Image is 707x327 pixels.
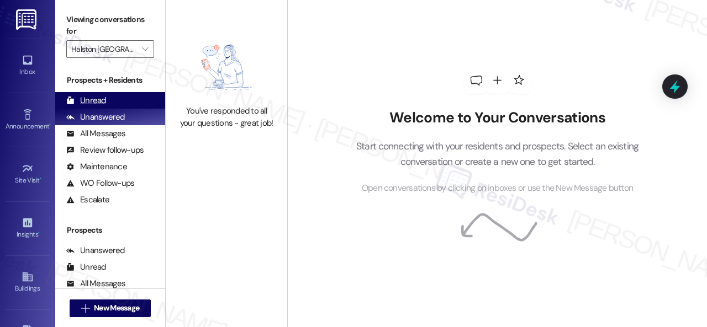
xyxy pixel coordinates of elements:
a: Insights • [6,213,50,243]
div: You've responded to all your questions - great job! [178,105,275,129]
input: All communities [71,40,136,58]
div: WO Follow-ups [66,178,134,189]
img: ResiDesk Logo [16,9,39,30]
div: Maintenance [66,161,127,173]
div: Prospects [55,224,165,236]
div: Unread [66,95,106,106]
span: • [49,121,51,128]
div: Unanswered [66,245,125,256]
h2: Welcome to Your Conversations [340,109,656,127]
div: Unanswered [66,111,125,123]
div: Prospects + Residents [55,74,165,86]
div: Unread [66,261,106,273]
span: • [40,175,41,183]
div: Escalate [66,194,109,206]
span: Open conversations by clicking on inboxes or use the New Message button [362,181,633,195]
p: Start connecting with your residents and prospects. Select an existing conversation or create a n... [340,138,656,170]
span: New Message [94,302,139,314]
div: Review follow-ups [66,144,144,156]
i:  [81,304,89,313]
a: Buildings [6,267,50,297]
label: Viewing conversations for [66,11,154,40]
i:  [142,45,148,53]
a: Site Visit • [6,159,50,189]
a: Inbox [6,51,50,81]
div: All Messages [66,278,125,290]
span: • [38,229,40,237]
div: All Messages [66,128,125,140]
img: empty-state [183,35,270,100]
button: New Message [70,299,151,317]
